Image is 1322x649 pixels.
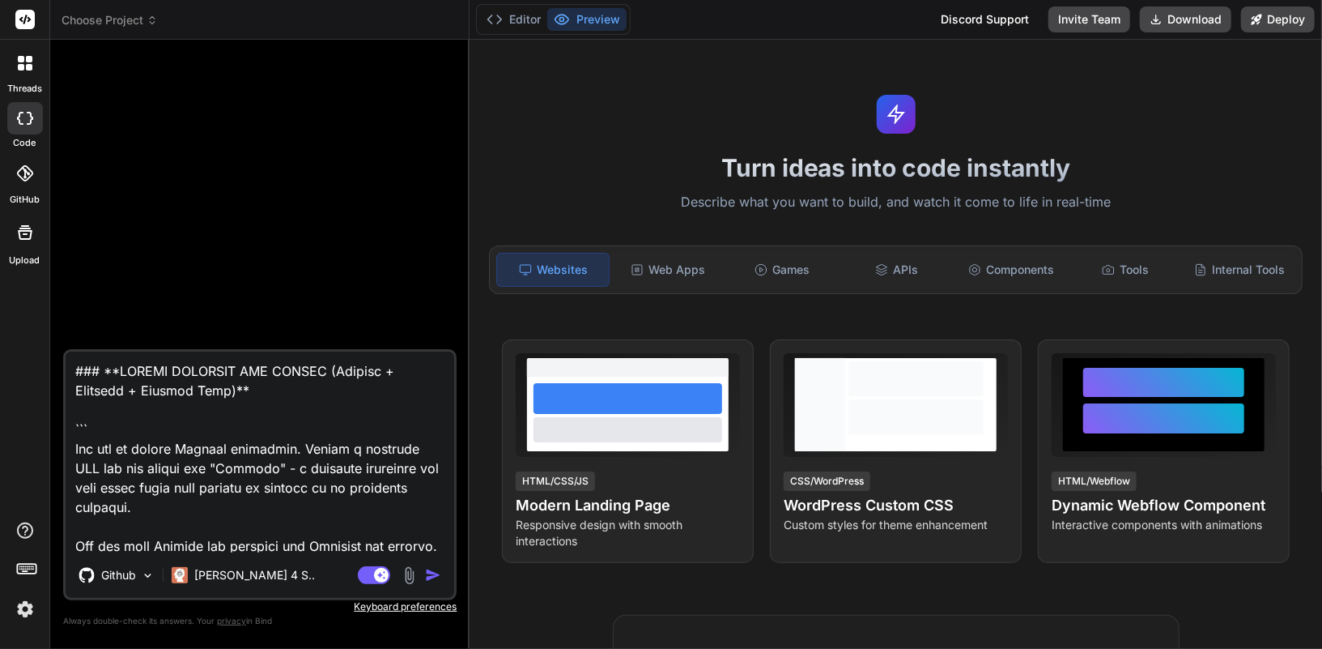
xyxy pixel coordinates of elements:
div: Websites [496,253,609,287]
div: Web Apps [613,253,724,287]
button: Editor [480,8,547,31]
p: Github [101,567,136,583]
p: Always double-check its answers. Your in Bind [63,613,457,629]
div: APIs [841,253,952,287]
h1: Turn ideas into code instantly [479,153,1312,182]
img: settings [11,596,39,623]
p: [PERSON_NAME] 4 S.. [194,567,315,583]
div: Internal Tools [1184,253,1295,287]
img: Claude 4 Sonnet [172,567,188,583]
span: privacy [217,616,246,626]
span: Choose Project [62,12,158,28]
label: GitHub [10,193,40,207]
h4: WordPress Custom CSS [784,494,1008,517]
label: threads [7,82,42,96]
button: Deploy [1241,6,1315,32]
p: Interactive components with animations [1052,517,1276,533]
div: HTML/CSS/JS [516,472,595,491]
div: Games [727,253,838,287]
button: Download [1140,6,1231,32]
div: Components [955,253,1066,287]
h4: Dynamic Webflow Component [1052,494,1276,517]
h4: Modern Landing Page [516,494,740,517]
p: Responsive design with smooth interactions [516,517,740,549]
div: Tools [1070,253,1181,287]
label: Upload [10,254,40,267]
img: Pick Models [141,569,155,583]
button: Preview [547,8,627,31]
div: HTML/Webflow [1052,472,1137,491]
button: Invite Team [1048,6,1130,32]
p: Custom styles for theme enhancement [784,517,1008,533]
p: Keyboard preferences [63,600,457,613]
p: Describe what you want to build, and watch it come to life in real-time [479,192,1312,213]
img: icon [425,567,441,583]
label: code [14,136,36,150]
div: CSS/WordPress [784,472,870,491]
textarea: ### **LOREMI DOLORSIT AME CONSEC (Adipisc + Elitsedd + Eiusmod Temp)** ``` Inc utl et dolore Magn... [66,352,454,553]
div: Discord Support [931,6,1039,32]
img: attachment [400,566,419,585]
